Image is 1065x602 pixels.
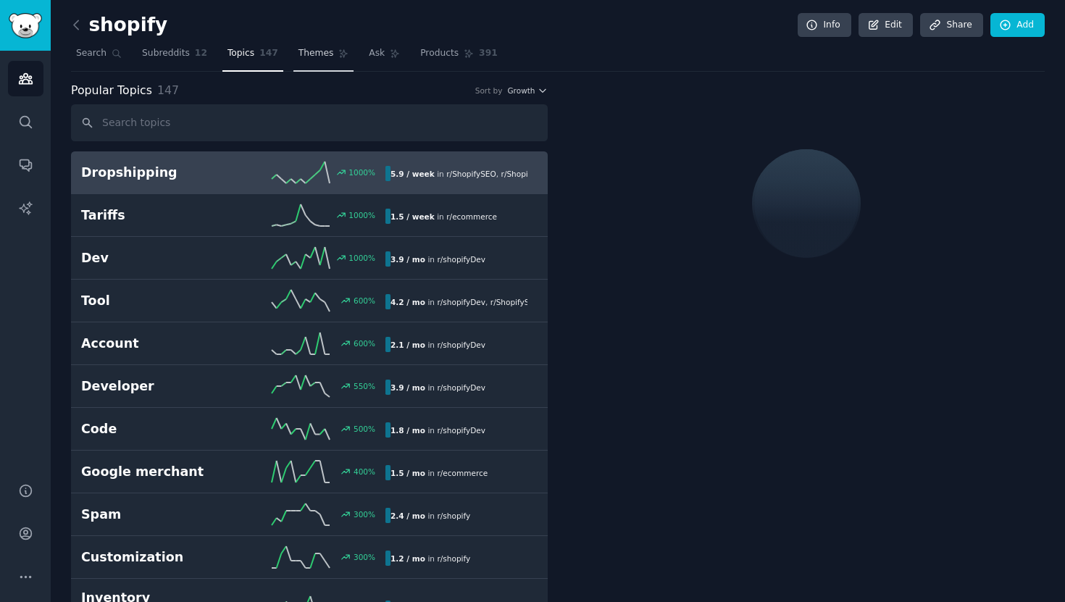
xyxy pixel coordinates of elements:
a: Add [990,13,1045,38]
div: 1000 % [348,167,375,177]
a: Code500%1.8 / moin r/shopifyDev [71,408,548,451]
span: 147 [259,47,278,60]
h2: Google merchant [81,463,233,481]
span: r/ shopify [437,554,470,563]
div: in [385,337,490,352]
a: Topics147 [222,42,283,72]
div: 300 % [354,552,375,562]
div: in [385,422,490,438]
span: r/ shopifyDev [437,383,485,392]
span: r/ ecommerce [446,212,497,221]
span: Search [76,47,106,60]
span: r/ ShopifySEO [490,298,540,306]
span: Popular Topics [71,82,152,100]
span: r/ shopifyDev [437,255,485,264]
span: Growth [507,85,535,96]
span: 12 [195,47,207,60]
div: in [385,551,475,566]
div: 500 % [354,424,375,434]
h2: Developer [81,377,233,396]
h2: Dropshipping [81,164,233,182]
b: 5.9 / week [390,170,435,178]
a: Account600%2.1 / moin r/shopifyDev [71,322,548,365]
h2: Account [81,335,233,353]
a: Developer550%3.9 / moin r/shopifyDev [71,365,548,408]
b: 3.9 / mo [390,383,425,392]
div: Sort by [475,85,503,96]
b: 1.5 / week [390,212,435,221]
a: Subreddits12 [137,42,212,72]
a: Tariffs1000%1.5 / weekin r/ecommerce [71,194,548,237]
span: r/ shopifyDev [437,298,485,306]
span: Subreddits [142,47,190,60]
a: Google merchant400%1.5 / moin r/ecommerce [71,451,548,493]
span: , [485,298,488,306]
span: r/ shopifyDev [437,426,485,435]
div: 550 % [354,381,375,391]
span: r/ shopify [437,511,470,520]
span: , [496,170,498,178]
a: Dropshipping1000%5.9 / weekin r/ShopifySEO,r/ShopifyeCommerce [71,151,548,194]
span: r/ ShopifyeCommerce [501,170,581,178]
a: Edit [859,13,913,38]
h2: Tool [81,292,233,310]
div: 600 % [354,338,375,348]
img: GummySearch logo [9,13,42,38]
div: 400 % [354,467,375,477]
h2: Customization [81,548,233,567]
span: r/ shopifyDev [437,340,485,349]
b: 2.1 / mo [390,340,425,349]
div: in [385,465,493,480]
a: Products391 [415,42,502,72]
b: 4.2 / mo [390,298,425,306]
div: 300 % [354,509,375,519]
h2: Code [81,420,233,438]
div: in [385,209,502,224]
div: in [385,380,490,395]
a: Ask [364,42,405,72]
h2: shopify [71,14,167,37]
span: Products [420,47,459,60]
span: 391 [479,47,498,60]
a: Tool600%4.2 / moin r/shopifyDev,r/ShopifySEO [71,280,548,322]
span: Topics [227,47,254,60]
div: in [385,166,527,181]
a: Spam300%2.4 / moin r/shopify [71,493,548,536]
h2: Dev [81,249,233,267]
span: Themes [298,47,334,60]
div: 1000 % [348,210,375,220]
span: r/ ecommerce [437,469,488,477]
span: 147 [157,83,179,97]
b: 1.8 / mo [390,426,425,435]
div: in [385,294,527,309]
b: 2.4 / mo [390,511,425,520]
h2: Spam [81,506,233,524]
a: Customization300%1.2 / moin r/shopify [71,536,548,579]
h2: Tariffs [81,206,233,225]
b: 1.5 / mo [390,469,425,477]
div: in [385,508,475,523]
span: r/ ShopifySEO [446,170,496,178]
a: Search [71,42,127,72]
button: Growth [507,85,548,96]
input: Search topics [71,104,548,141]
a: Info [798,13,851,38]
div: 600 % [354,296,375,306]
b: 1.2 / mo [390,554,425,563]
a: Dev1000%3.9 / moin r/shopifyDev [71,237,548,280]
b: 3.9 / mo [390,255,425,264]
a: Themes [293,42,354,72]
div: in [385,251,490,267]
span: Ask [369,47,385,60]
a: Share [920,13,982,38]
div: 1000 % [348,253,375,263]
